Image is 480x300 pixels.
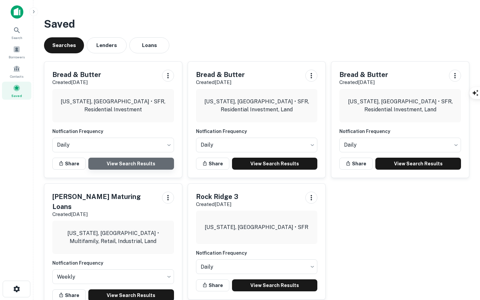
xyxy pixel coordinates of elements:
span: Search [11,35,22,40]
img: capitalize-icon.png [11,5,23,19]
a: Search [2,24,31,42]
button: Searches [44,37,84,53]
h6: Notfication Frequency [52,259,174,267]
a: Contacts [2,62,31,80]
div: Without label [339,136,461,154]
h6: Notfication Frequency [339,128,461,135]
button: Share [196,279,229,291]
iframe: Chat Widget [447,247,480,279]
p: Created [DATE] [196,200,238,208]
span: Contacts [10,74,23,79]
div: Without label [52,136,174,154]
h3: Saved [44,16,469,32]
p: [US_STATE], [GEOGRAPHIC_DATA] • Multifamily, Retail, Industrial, Land [58,229,169,245]
div: Without label [196,257,318,276]
span: Borrowers [9,54,25,60]
div: Without label [52,267,174,286]
button: Loans [129,37,169,53]
a: View Search Results [88,158,174,170]
button: Share [196,158,229,170]
button: Lenders [87,37,127,53]
a: View Search Results [232,158,318,170]
a: Saved [2,82,31,100]
p: Created [DATE] [52,78,101,86]
h5: [PERSON_NAME] Maturing Loans [52,192,157,212]
div: Without label [196,136,318,154]
p: [US_STATE], [GEOGRAPHIC_DATA] • SFR, Residential Investment, Land [201,98,312,114]
span: Saved [11,93,22,98]
p: Created [DATE] [52,210,157,218]
h6: Notfication Frequency [196,128,318,135]
p: Created [DATE] [196,78,245,86]
p: Created [DATE] [339,78,388,86]
p: [US_STATE], [GEOGRAPHIC_DATA] • SFR, Residential Investment, Land [345,98,456,114]
h6: Notfication Frequency [196,249,318,257]
h5: Bread & Butter [339,70,388,80]
h5: Rock Ridge 3 [196,192,238,202]
p: [US_STATE], [GEOGRAPHIC_DATA] • SFR, Residential Investment [58,98,169,114]
h6: Notfication Frequency [52,128,174,135]
button: Share [52,158,86,170]
button: Share [339,158,373,170]
p: [US_STATE], [GEOGRAPHIC_DATA] • SFR [205,223,308,231]
h5: Bread & Butter [196,70,245,80]
a: View Search Results [232,279,318,291]
a: Borrowers [2,43,31,61]
h5: Bread & Butter [52,70,101,80]
a: View Search Results [375,158,461,170]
